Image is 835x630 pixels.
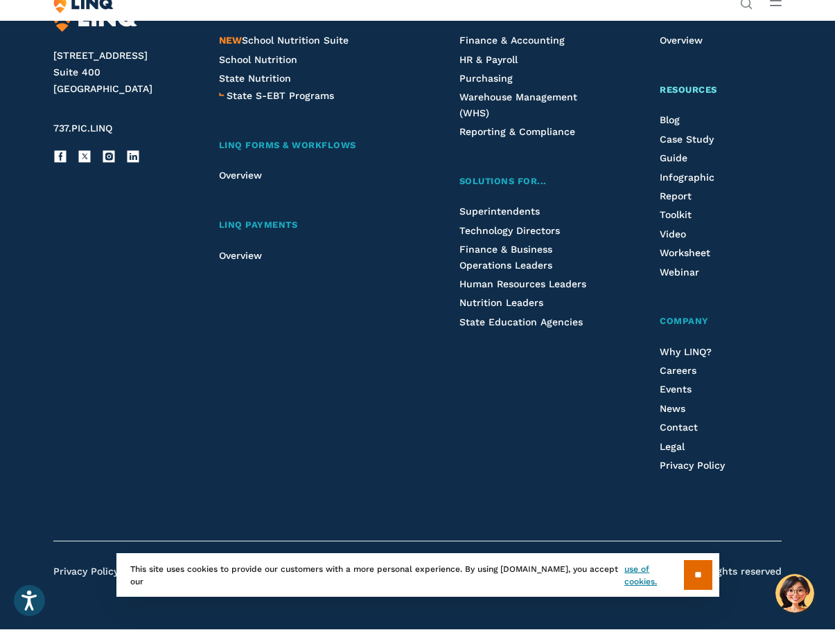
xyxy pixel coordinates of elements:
[78,150,91,163] a: X
[660,228,686,240] a: Video
[660,346,712,357] a: Why LINQ?
[219,219,298,230] span: LINQ Payments
[459,316,583,327] a: State Education Agencies
[660,441,685,452] a: Legal
[660,84,717,95] span: Resources
[624,563,683,588] a: use of cookies.
[53,566,118,577] a: Privacy Policy
[459,244,552,270] a: Finance & Business Operations Leaders
[219,250,262,261] a: Overview
[660,172,714,183] a: Infographic
[660,209,692,220] a: Toolkit
[660,152,687,163] a: Guide
[459,126,575,137] a: Reporting & Compliance
[227,90,334,101] span: State S-EBT Programs
[775,574,814,613] button: Hello, have a question? Let’s chat.
[660,114,680,125] a: Blog
[219,35,242,46] span: NEW
[219,35,349,46] a: NEWSchool Nutrition Suite
[219,35,349,46] span: School Nutrition Suite
[660,403,685,414] a: News
[660,247,710,258] a: Worksheet
[459,206,540,217] a: Superintendents
[126,150,140,163] a: LinkedIn
[459,35,565,46] a: Finance & Accounting
[219,218,405,233] a: LINQ Payments
[53,150,67,163] a: Facebook
[459,225,560,236] a: Technology Directors
[660,134,714,145] a: Case Study
[660,83,781,98] a: Resources
[660,190,692,201] a: Report
[660,365,696,376] a: Careers
[660,267,699,278] a: Webinar
[660,422,698,433] a: Contact
[227,88,334,103] a: State S-EBT Programs
[660,460,725,471] a: Privacy Policy
[219,54,297,65] a: School Nutrition
[459,278,586,289] a: Human Resources Leaders
[102,150,116,163] a: Instagram
[219,73,291,84] a: State Nutrition
[53,48,194,97] address: [STREET_ADDRESS] Suite 400 [GEOGRAPHIC_DATA]
[660,35,703,46] a: Overview
[459,73,513,84] a: Purchasing
[219,138,405,153] a: LINQ Forms & Workflows
[53,123,112,134] span: 737.PIC.LINQ
[660,314,781,329] a: Company
[459,54,518,65] a: HR & Payroll
[660,384,692,395] a: Events
[459,91,577,118] a: Warehouse Management (WHS)
[219,170,262,181] a: Overview
[116,553,719,597] div: This site uses cookies to provide our customers with a more personal experience. By using [DOMAIN...
[219,140,356,150] span: LINQ Forms & Workflows
[459,297,543,308] a: Nutrition Leaders
[660,316,709,326] span: Company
